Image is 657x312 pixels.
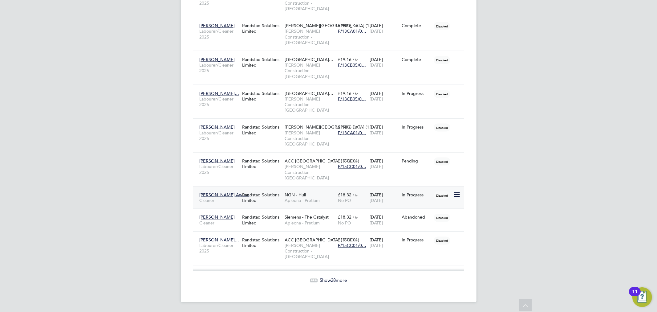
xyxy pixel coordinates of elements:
div: Complete [402,23,431,28]
span: [GEOGRAPHIC_DATA]… [285,57,333,62]
span: P/13CA01/0… [338,28,366,34]
span: Labourer/Cleaner 2025 [200,164,239,175]
span: P/13CB05/0… [338,96,366,102]
a: [PERSON_NAME]Labourer/Cleaner 2025Randstad Solutions Limited[PERSON_NAME][GEOGRAPHIC_DATA] (1…[PE... [198,19,464,25]
span: / hr [353,238,358,243]
div: [DATE] [368,155,400,172]
div: Pending [402,158,431,164]
div: Abandoned [402,215,431,220]
span: No PO [338,220,351,226]
span: [DATE] [370,96,383,102]
span: Disabled [434,90,450,98]
span: [PERSON_NAME]… [200,91,239,96]
span: Disabled [434,56,450,64]
div: [DATE] [368,20,400,37]
span: / hr [353,91,358,96]
span: [DATE] [370,220,383,226]
div: Randstad Solutions Limited [241,155,283,172]
div: In Progress [402,237,431,243]
div: Randstad Solutions Limited [241,20,283,37]
div: Randstad Solutions Limited [241,211,283,229]
span: Disabled [434,124,450,132]
span: [DATE] [370,243,383,248]
span: Labourer/Cleaner 2025 [200,243,239,254]
span: [DATE] [370,164,383,169]
span: [PERSON_NAME] Construction - [GEOGRAPHIC_DATA] [285,243,335,260]
a: [PERSON_NAME] AwuseCleanerRandstad Solutions LimitedNGN - HullApleona - Pretium£18.32 / hrNo PO[D... [198,189,464,194]
div: In Progress [402,91,431,96]
a: [PERSON_NAME]Labourer/Cleaner 2025Randstad Solutions Limited[PERSON_NAME][GEOGRAPHIC_DATA] (1…[PE... [198,121,464,126]
span: [PERSON_NAME]… [200,237,239,243]
span: P/15CC01/0… [338,164,366,169]
div: [DATE] [368,54,400,71]
span: Labourer/Cleaner 2025 [200,62,239,73]
span: NGN - Hull [285,192,306,198]
span: Apleona - Pretium [285,220,335,226]
span: Labourer/Cleaner 2025 [200,28,239,39]
span: Cleaner [200,198,239,203]
span: [DATE] [370,62,383,68]
div: Randstad Solutions Limited [241,121,283,138]
div: [DATE] [368,189,400,206]
span: [PERSON_NAME] Construction - [GEOGRAPHIC_DATA] [285,28,335,45]
span: 28 [331,277,336,283]
a: [PERSON_NAME]Labourer/Cleaner 2025Randstad Solutions Limited[GEOGRAPHIC_DATA]…[PERSON_NAME] Const... [198,53,464,59]
span: Siemens - The Catalyst [285,215,329,220]
span: £18.32 [338,192,351,198]
span: [PERSON_NAME] Construction - [GEOGRAPHIC_DATA] [285,62,335,79]
span: [PERSON_NAME] Awuse [200,192,249,198]
span: [PERSON_NAME] Construction - [GEOGRAPHIC_DATA] [285,164,335,181]
div: [DATE] [368,121,400,138]
span: Show more [320,277,347,283]
span: ACC [GEOGRAPHIC_DATA] (15CC01) [285,237,359,243]
span: Disabled [434,237,450,245]
span: [PERSON_NAME] [200,124,235,130]
span: [PERSON_NAME] Construction - [GEOGRAPHIC_DATA] [285,130,335,147]
span: [PERSON_NAME] [200,158,235,164]
span: Disabled [434,214,450,222]
span: [PERSON_NAME] [200,23,235,28]
div: Randstad Solutions Limited [241,189,283,206]
span: Labourer/Cleaner 2025 [200,96,239,107]
a: [PERSON_NAME]…Labourer/Cleaner 2025Randstad Solutions LimitedACC [GEOGRAPHIC_DATA] (15CC01)[PERSO... [198,234,464,239]
span: [PERSON_NAME][GEOGRAPHIC_DATA] (1… [285,124,374,130]
div: Randstad Solutions Limited [241,88,283,105]
div: [DATE] [368,234,400,252]
a: [PERSON_NAME]…Labourer/Cleaner 2025Randstad Solutions Limited[GEOGRAPHIC_DATA]…[PERSON_NAME] Cons... [198,87,464,92]
span: Apleona - Pretium [285,198,335,203]
div: Randstad Solutions Limited [241,54,283,71]
span: / hr [353,159,358,163]
span: [DATE] [370,28,383,34]
a: [PERSON_NAME]Labourer/Cleaner 2025Randstad Solutions LimitedACC [GEOGRAPHIC_DATA] (15CC01)[PERSON... [198,155,464,160]
span: £19.16 [338,237,351,243]
a: [PERSON_NAME]CleanerRandstad Solutions LimitedSiemens - The CatalystApleona - Pretium£18.32 / hrN... [198,211,464,216]
span: [PERSON_NAME] [200,57,235,62]
span: Disabled [434,22,450,30]
button: Open Resource Center, 11 new notifications [632,287,652,307]
span: P/15CC01/0… [338,243,366,248]
div: 11 [632,292,638,300]
span: [PERSON_NAME] [200,215,235,220]
div: [DATE] [368,88,400,105]
span: No PO [338,198,351,203]
span: £19.16 [338,158,351,164]
span: P/13CB05/0… [338,62,366,68]
div: In Progress [402,192,431,198]
span: [DATE] [370,198,383,203]
span: / hr [353,57,358,62]
span: [DATE] [370,130,383,136]
span: / hr [353,23,358,28]
span: Cleaner [200,220,239,226]
span: [GEOGRAPHIC_DATA]… [285,91,333,96]
span: / hr [353,193,358,197]
span: Disabled [434,191,450,199]
span: £19.16 [338,57,351,62]
span: £18.32 [338,215,351,220]
span: P/13CA01/0… [338,130,366,136]
div: [DATE] [368,211,400,229]
span: [PERSON_NAME] Construction - [GEOGRAPHIC_DATA] [285,96,335,113]
div: Complete [402,57,431,62]
span: £19.16 [338,91,351,96]
div: Randstad Solutions Limited [241,234,283,252]
span: Labourer/Cleaner 2025 [200,130,239,141]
